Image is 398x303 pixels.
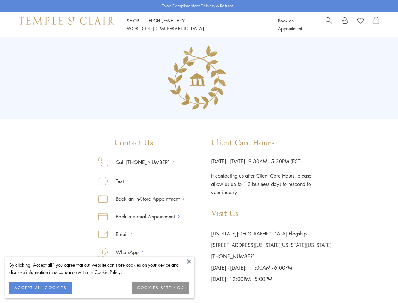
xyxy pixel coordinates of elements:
p: [DATE]: 12:00PM - 5:00PM [211,273,332,285]
a: [STREET_ADDRESS][US_STATE][US_STATE][US_STATE] [211,241,332,248]
div: By clicking “Accept all”, you agree that our website can store cookies on your device and disclos... [9,261,189,276]
p: Enjoy Complimentary Delivery & Returns [162,3,233,9]
a: Call [PHONE_NUMBER] [108,158,173,166]
a: High JewelleryHigh Jewellery [149,17,185,24]
a: View Wishlist [357,17,364,26]
p: [DATE] - [DATE]: 9:30AM - 5:30PM (EST) [211,157,332,165]
a: Email [108,230,131,238]
button: COOKIES SETTINGS [132,282,189,294]
a: ShopShop [127,17,139,24]
a: Book an In-Store Appointment [108,195,183,203]
a: [PHONE_NUMBER] [211,253,255,260]
p: Client Care Hours [211,138,332,148]
a: WhatsApp [108,248,142,256]
a: Open Shopping Bag [373,17,379,33]
nav: Main navigation [127,17,264,33]
p: If contacting us after Client Care Hours, please allow us up to 1-2 business days to respond to y... [211,165,312,196]
p: [US_STATE][GEOGRAPHIC_DATA] Flagship [211,228,332,239]
a: World of [DEMOGRAPHIC_DATA]World of [DEMOGRAPHIC_DATA] [127,25,204,32]
button: ACCEPT ALL COOKIES [9,282,72,294]
p: Contact Us [98,138,184,148]
a: Book an Appointment [278,17,302,32]
a: Book a Virtual Appointment [108,212,178,221]
p: [DATE] - [DATE]: 11:00AM - 6:00PM [211,262,332,273]
a: Text [108,177,127,185]
img: Group_135.png [160,40,238,117]
img: Temple St. Clair [19,17,114,24]
p: Visit Us [211,209,332,218]
a: Search [326,17,332,33]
